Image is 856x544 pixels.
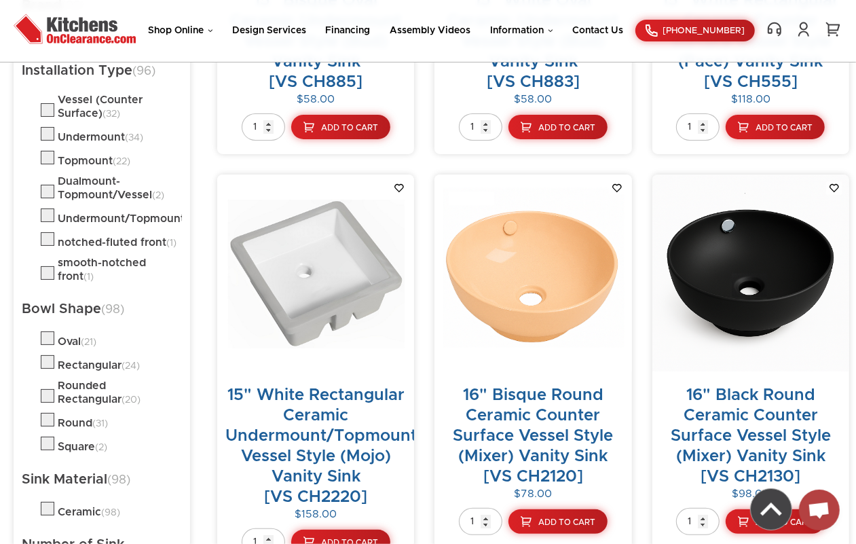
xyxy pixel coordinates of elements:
div: Rounded Rectangular [58,379,177,406]
span: (1) [166,238,176,248]
h5: Bowl Shape [22,301,182,318]
a: Add To Cart [726,115,825,139]
a: 15" White Rectangular Ceramic Undermount/Topmount Vessel Style (Mojo) Vanity Sink[VS CH2220] [225,387,417,505]
span: (34) [125,133,143,143]
strong: $98.00 [732,488,770,499]
span: (24) [122,361,140,371]
span: Add To Cart [321,124,378,132]
strong: $78.00 [514,488,552,499]
img: Kitchens On Clearance [14,10,136,48]
img: prodmain_88233_CH2130_1.1.2.jpg [652,175,849,371]
span: (2) [95,443,107,452]
div: Round [58,416,108,430]
span: (98) [107,474,130,486]
div: Oval [58,335,96,348]
span: (1) [83,272,94,282]
a: Financing [326,26,371,35]
span: [PHONE_NUMBER] [663,26,745,35]
strong: $58.00 [297,94,335,105]
div: Rectangular [58,359,140,372]
a: [PHONE_NUMBER] [635,20,755,41]
span: (21) [81,338,96,347]
div: Undermount/Topmount [58,212,177,225]
a: Add To Cart [291,115,390,139]
span: Add To Cart [538,124,595,132]
div: Dualmount-Topmount/Vessel [58,175,177,202]
div: notched-fluted front [58,236,176,249]
a: 16" Black Round Ceramic Counter Surface Vessel Style (Mixer) Vanity Sink[VS CH2130] [671,387,831,485]
div: Undermount [58,130,143,144]
div: Ceramic [58,505,120,519]
span: (98) [101,508,120,518]
span: Add To Cart [756,124,813,132]
span: (20) [122,395,141,405]
img: CH2220_1.1.jpg [217,175,414,371]
strong: $158.00 [295,509,337,520]
span: (98) [101,304,124,316]
a: Add To Cart [508,509,608,534]
a: Contact Us [572,26,623,35]
a: Assembly Videos [390,26,470,35]
a: Design Services [232,26,306,35]
span: (22) [113,157,130,166]
h5: Installation Type [22,62,182,79]
div: Topmount [58,154,130,168]
a: 16" Bisque Round Ceramic Counter Surface Vessel Style (Mixer) Vanity Sink[VS CH2120] [453,387,613,485]
a: Add To Cart [726,509,825,534]
span: (32) [103,109,120,119]
strong: $118.00 [731,94,770,105]
span: Add To Cart [538,518,595,526]
div: Vessel (Counter Surface) [58,93,177,120]
a: Shop Online [148,26,212,35]
a: Add To Cart [508,115,608,139]
a: Information [490,26,553,35]
strong: $58.00 [514,94,552,105]
img: Back to top [751,489,792,530]
h5: Sink Material [22,471,182,488]
span: (2) [152,191,164,200]
img: prodmain_88232_CH2110__1.1.3.jpg [434,175,631,371]
span: (96) [132,65,155,77]
div: Square [58,440,107,454]
div: smooth-notched front [58,256,177,283]
span: (31) [92,419,108,429]
a: Open chat [799,490,840,530]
